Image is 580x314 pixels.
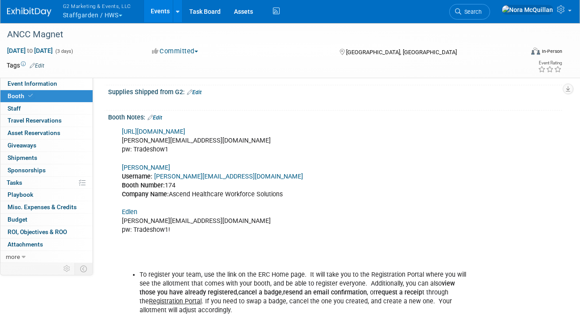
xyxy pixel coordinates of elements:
a: Travel Reservations [0,115,93,127]
a: Playbook [0,189,93,201]
b: cancel a badge [238,289,282,296]
a: ROI, Objectives & ROO [0,226,93,238]
div: Booth Notes: [108,111,562,122]
u: Registration Portal [149,298,202,305]
span: more [6,253,20,260]
span: Giveaways [8,142,36,149]
a: Attachments [0,238,93,250]
span: Search [461,8,482,15]
div: Event Rating [538,61,562,65]
b: view those you have already registered [140,280,455,296]
span: Travel Reservations [8,117,62,124]
td: Toggle Event Tabs [75,263,93,274]
div: Supplies Shipped from G2: [108,85,562,97]
b: Booth Number: [122,182,165,189]
a: Search [449,4,490,20]
span: G2 Marketing & Events, LLC [63,1,131,11]
div: ANCC Magnet [4,27,515,43]
a: Giveaways [0,139,93,151]
td: Personalize Event Tab Strip [59,263,75,274]
span: Budget [8,216,27,223]
b: Username: [122,173,152,180]
span: Tasks [7,179,22,186]
a: Edlen [122,208,137,216]
b: request a receip [376,289,422,296]
span: Asset Reservations [8,129,60,136]
img: Nora McQuillan [502,5,553,15]
a: Staff [0,103,93,115]
a: Sponsorships [0,164,93,176]
span: Shipments [8,154,37,161]
div: Event Format [481,46,562,60]
span: to [26,47,34,54]
span: Attachments [8,241,43,248]
span: [GEOGRAPHIC_DATA], [GEOGRAPHIC_DATA] [346,49,457,56]
td: Tags [7,61,44,70]
a: more [0,251,93,263]
span: Misc. Expenses & Credits [8,203,77,211]
button: Committed [149,47,202,56]
a: [URL][DOMAIN_NAME] [122,128,185,135]
span: Staff [8,105,21,112]
img: Format-Inperson.png [531,48,540,55]
a: Shipments [0,152,93,164]
span: (3 days) [54,48,73,54]
span: [DATE] [DATE] [7,47,53,55]
a: Edit [187,89,202,95]
b: Company Name: [122,191,169,198]
a: Event Information [0,78,93,90]
a: Edit [148,115,162,121]
a: [PERSON_NAME][EMAIL_ADDRESS][DOMAIN_NAME] [154,173,303,180]
span: Sponsorships [8,167,46,174]
a: Misc. Expenses & Credits [0,201,93,213]
span: Booth [8,92,35,99]
a: Edit [30,63,44,69]
div: In-Person [541,48,562,55]
a: Budget [0,214,93,226]
a: [PERSON_NAME] [122,164,170,171]
span: ROI, Objectives & ROO [8,228,67,235]
b: resend an email confirmation [283,289,367,296]
a: Tasks [0,177,93,189]
i: Booth reservation complete [28,93,33,98]
a: Asset Reservations [0,127,93,139]
img: ExhibitDay [7,8,51,16]
span: Event Information [8,80,57,87]
a: Booth [0,90,93,102]
span: Playbook [8,191,33,198]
